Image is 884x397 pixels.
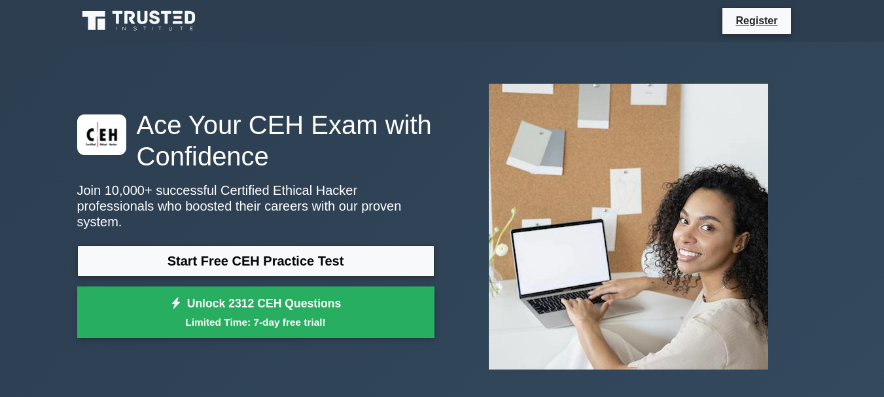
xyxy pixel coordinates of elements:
[728,12,785,29] a: Register
[77,245,434,277] a: Start Free CEH Practice Test
[77,182,434,230] p: Join 10,000+ successful Certified Ethical Hacker professionals who boosted their careers with our...
[77,286,434,339] a: Unlock 2312 CEH QuestionsLimited Time: 7-day free trial!
[94,315,418,330] small: Limited Time: 7-day free trial!
[77,109,434,172] h1: Ace Your CEH Exam with Confidence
